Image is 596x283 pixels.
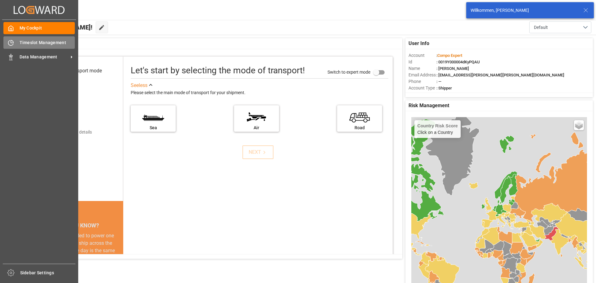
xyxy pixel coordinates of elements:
[134,125,173,131] div: Sea
[131,82,147,89] div: See less
[534,24,548,31] span: Default
[20,270,76,276] span: Sidebar Settings
[418,123,458,128] h4: Country Risk Score
[41,232,116,277] div: The energy needed to power one large container ship across the ocean in a single day is the same ...
[409,78,436,85] span: Phone
[436,79,441,84] span: : —
[26,21,93,33] span: Hello [PERSON_NAME]!
[409,65,436,72] span: Name
[529,21,591,33] button: open menu
[409,102,449,109] span: Risk Management
[409,72,436,78] span: Email Address
[131,89,388,97] div: Please select the main mode of transport for your shipment.
[3,36,75,48] a: Timeslot Management
[242,145,273,159] button: NEXT
[3,22,75,34] a: My Cockpit
[20,54,69,60] span: Data Management
[237,125,276,131] div: Air
[409,59,436,65] span: Id
[131,64,305,77] div: Let's start by selecting the mode of transport!
[409,40,429,47] span: User Info
[437,53,462,58] span: Compo Expert
[20,39,75,46] span: Timeslot Management
[471,7,577,14] div: Willkommen, [PERSON_NAME]
[436,73,564,77] span: : [EMAIL_ADDRESS][PERSON_NAME][PERSON_NAME][DOMAIN_NAME]
[409,85,436,91] span: Account Type
[436,60,480,64] span: : 0019Y000004dKyPQAU
[436,86,452,90] span: : Shipper
[574,120,584,130] a: Layers
[34,219,123,232] div: DID YOU KNOW?
[20,25,75,31] span: My Cockpit
[327,69,370,74] span: Switch to expert mode
[436,53,462,58] span: :
[436,66,469,71] span: : [PERSON_NAME]
[409,52,436,59] span: Account
[418,123,458,135] div: Click on a Country
[340,125,379,131] div: Road
[249,148,268,156] div: NEXT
